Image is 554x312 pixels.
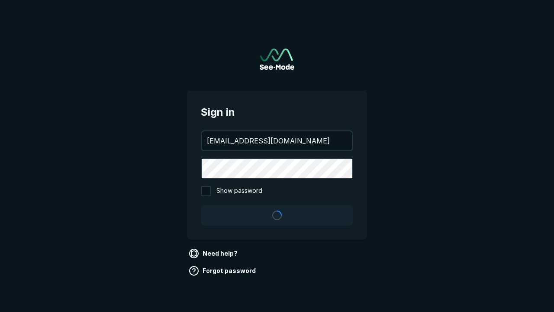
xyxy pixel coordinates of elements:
a: Need help? [187,247,241,260]
a: Go to sign in [260,49,294,70]
input: your@email.com [202,131,352,150]
span: Show password [216,186,262,196]
a: Forgot password [187,264,259,278]
span: Sign in [201,104,353,120]
img: See-Mode Logo [260,49,294,70]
